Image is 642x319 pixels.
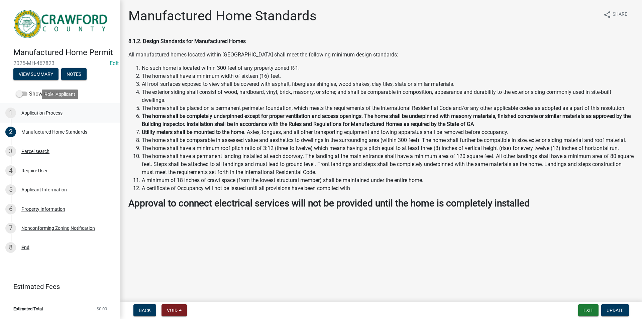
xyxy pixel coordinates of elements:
[5,146,16,157] div: 3
[97,307,107,311] span: $0.00
[5,223,16,233] div: 7
[5,242,16,253] div: 8
[110,60,119,66] wm-modal-confirm: Edit Application Number
[133,304,156,316] button: Back
[142,184,634,192] li: A certificate of Occupancy will not be issued until all provisions have been complied with
[142,176,634,184] li: A minimum of 18 inches of crawl space (from the lowest structural member) shall be maintained und...
[601,304,629,316] button: Update
[128,198,530,209] strong: Approval to connect electrical services will not be provided until the home is completely installed
[5,165,16,176] div: 4
[21,187,67,192] div: Applicant Information
[613,11,627,19] span: Share
[13,60,107,66] span: 2025-MH-467823
[142,88,634,104] li: The exterior siding shall consist of wood, hardboard, vinyl, brick, masonry, or stone; and shall ...
[21,245,29,250] div: End
[142,144,634,152] li: The home shall have a minimum roof pitch ratio of 3:12 (three to twelve) which means having a pit...
[21,111,63,115] div: Application Process
[142,104,634,112] li: The home shall be placed on a permanent perimeter foundation, which meets the requirements of the...
[128,51,634,59] p: All manufactured homes located within [GEOGRAPHIC_DATA] shall meet the following minimum design s...
[13,307,43,311] span: Estimated Total
[21,226,95,230] div: Nonconforming Zoning Notification
[142,136,634,144] li: The home shall be comparable in assessed value and aesthetics to dwellings in the surrounding are...
[13,68,59,80] button: View Summary
[142,128,634,136] li: . Axles, tongues, and all other transporting equipment and towing apparatus shall be removed befo...
[603,11,611,19] i: share
[128,8,317,24] h1: Manufactured Home Standards
[5,127,16,137] div: 2
[16,90,60,98] label: Show emails
[61,68,87,80] button: Notes
[128,38,246,44] strong: 8.1.2. Design Standards for Manufactured Homes
[61,72,87,77] wm-modal-confirm: Notes
[13,7,110,41] img: Crawford County, Georgia
[21,149,49,154] div: Parcel search
[142,129,244,135] strong: Utility meters shall be mounted to the home
[5,108,16,118] div: 1
[21,130,87,134] div: Manufactured Home Standards
[598,8,633,21] button: shareShare
[5,280,110,293] a: Estimated Fees
[578,304,599,316] button: Exit
[142,152,634,176] li: The home shall have a permanent landing installed at each doorway. The landing at the main entran...
[142,64,634,72] li: No such home is located within 300 feet of any property zoned R-1.
[13,48,115,57] h4: Manufactured Home Permit
[110,60,119,66] a: Edit
[21,168,47,173] div: Require User
[607,308,624,313] span: Update
[139,308,151,313] span: Back
[21,207,65,211] div: Property Information
[167,308,178,313] span: Void
[13,72,59,77] wm-modal-confirm: Summary
[162,304,187,316] button: Void
[42,90,78,99] div: Role: Applicant
[142,113,631,127] strong: The home shall be completely underpinned except for proper ventilation and access openings. The h...
[5,204,16,214] div: 6
[142,80,634,88] li: All roof surfaces exposed to view shall be covered with asphalt, fiberglass shingles, wood shakes...
[5,184,16,195] div: 5
[142,72,634,80] li: The home shall have a minimum width of sixteen (16) feet.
